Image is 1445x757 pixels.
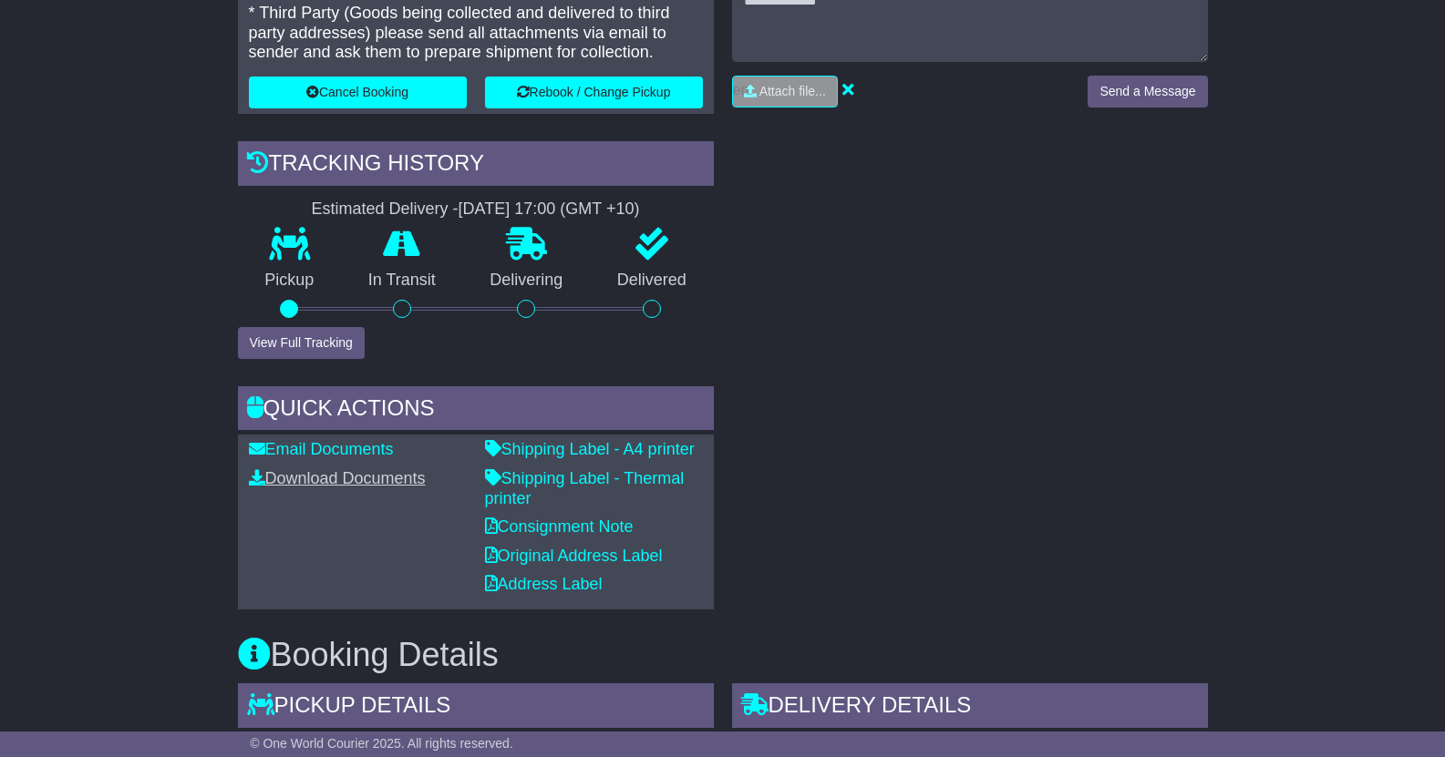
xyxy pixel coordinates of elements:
[249,4,703,63] p: * Third Party (Goods being collected and delivered to third party addresses) please send all atta...
[238,637,1208,673] h3: Booking Details
[249,77,467,108] button: Cancel Booking
[249,469,426,487] a: Download Documents
[238,199,714,220] div: Estimated Delivery -
[732,683,1208,732] div: Delivery Details
[485,440,695,458] a: Shipping Label - A4 printer
[1088,76,1207,107] button: Send a Message
[485,77,703,108] button: Rebook / Change Pickup
[590,271,714,291] p: Delivered
[485,575,603,593] a: Address Label
[485,547,663,565] a: Original Address Label
[250,736,513,751] span: © One World Courier 2025. All rights reserved.
[238,141,714,190] div: Tracking history
[485,517,634,536] a: Consignment Note
[459,199,640,220] div: [DATE] 17:00 (GMT +10)
[485,469,685,507] a: Shipping Label - Thermal printer
[249,440,394,458] a: Email Documents
[238,271,342,291] p: Pickup
[238,386,714,435] div: Quick Actions
[463,271,591,291] p: Delivering
[238,683,714,732] div: Pickup Details
[238,327,365,359] button: View Full Tracking
[341,271,463,291] p: In Transit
